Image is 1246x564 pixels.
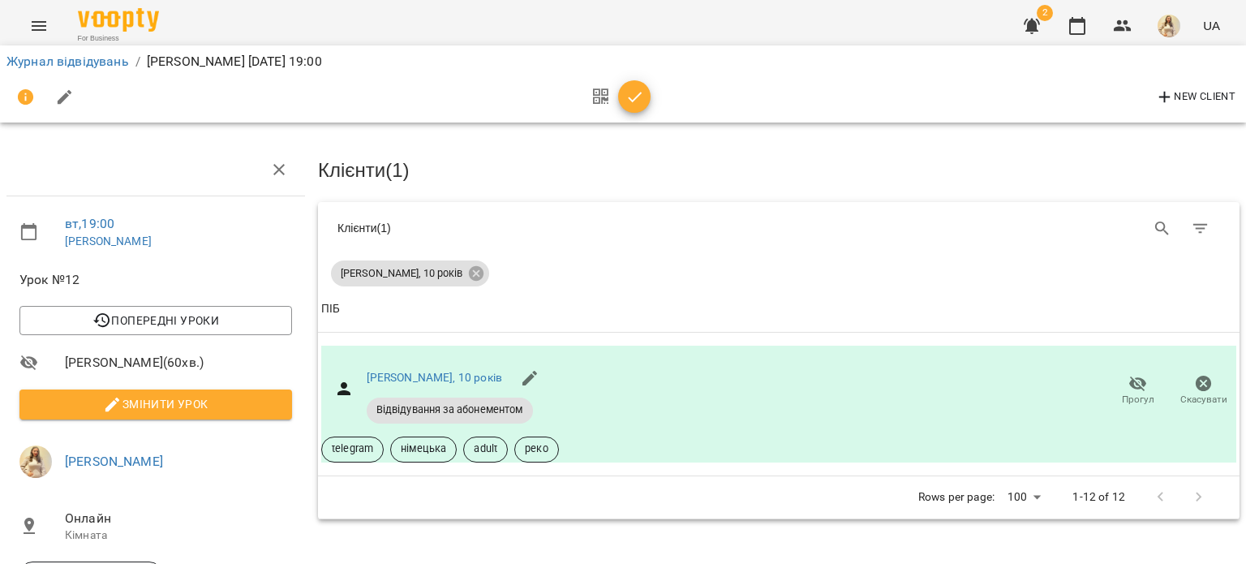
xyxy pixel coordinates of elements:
[331,266,472,281] span: [PERSON_NAME], 10 років
[32,394,279,414] span: Змінити урок
[65,527,292,544] p: Кімната
[1037,5,1053,21] span: 2
[391,441,456,456] span: німецька
[1143,209,1182,248] button: Search
[65,509,292,528] span: Онлайн
[1072,489,1124,506] p: 1-12 of 12
[19,446,52,478] img: 11d8f0996dfd046a8fdfc6cf4aa1cc70.jpg
[1197,11,1227,41] button: UA
[1158,15,1180,37] img: 11d8f0996dfd046a8fdfc6cf4aa1cc70.jpg
[515,441,558,456] span: реко
[1181,209,1220,248] button: Фільтр
[65,353,292,372] span: [PERSON_NAME] ( 60 хв. )
[464,441,507,456] span: adult
[78,8,159,32] img: Voopty Logo
[65,216,114,231] a: вт , 19:00
[367,403,533,417] span: Відвідування за абонементом
[135,52,140,71] li: /
[19,270,292,290] span: Урок №12
[1180,393,1227,407] span: Скасувати
[65,235,152,248] a: [PERSON_NAME]
[321,299,340,319] div: ПІБ
[318,202,1240,254] div: Table Toolbar
[147,52,322,71] p: [PERSON_NAME] [DATE] 19:00
[78,33,159,44] span: For Business
[19,306,292,335] button: Попередні уроки
[1105,368,1171,414] button: Прогул
[6,54,129,69] a: Журнал відвідувань
[19,390,292,419] button: Змінити урок
[322,441,383,456] span: telegram
[1122,393,1154,407] span: Прогул
[1001,485,1046,509] div: 100
[321,299,340,319] div: Sort
[367,371,502,384] a: [PERSON_NAME], 10 років
[918,489,995,506] p: Rows per page:
[1203,17,1220,34] span: UA
[65,454,163,469] a: [PERSON_NAME]
[1151,84,1240,110] button: New Client
[1155,88,1235,107] span: New Client
[331,260,489,286] div: [PERSON_NAME], 10 років
[337,220,767,236] div: Клієнти ( 1 )
[318,160,1240,181] h3: Клієнти ( 1 )
[19,6,58,45] button: Menu
[1171,368,1236,414] button: Скасувати
[32,311,279,330] span: Попередні уроки
[321,299,1236,319] span: ПІБ
[6,52,1240,71] nav: breadcrumb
